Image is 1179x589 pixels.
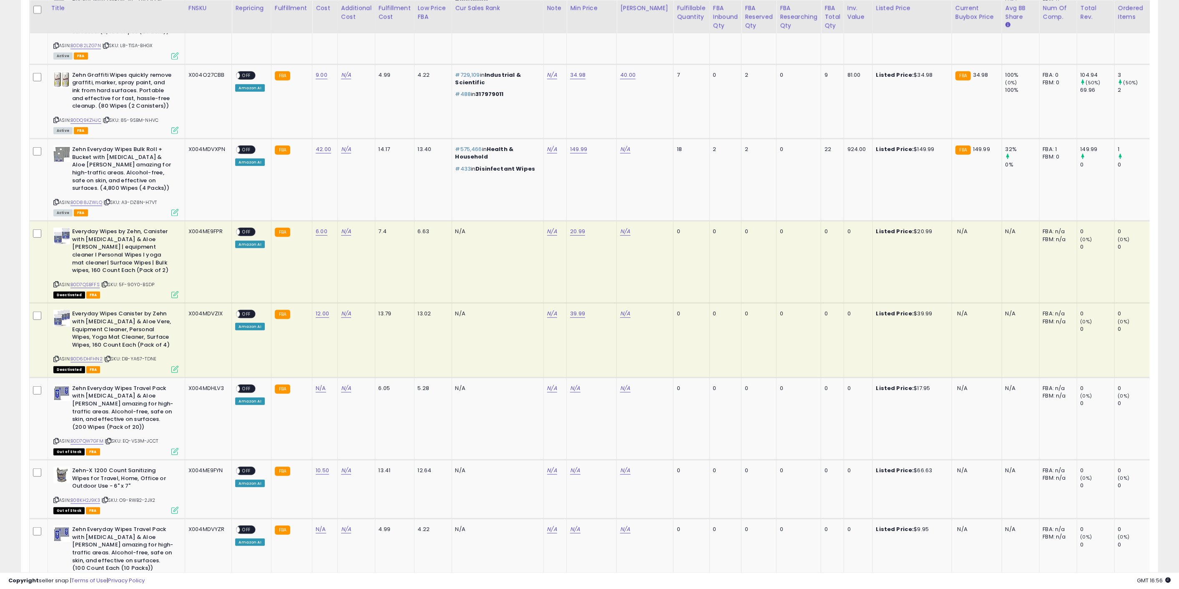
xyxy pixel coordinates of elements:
span: OFF [240,468,254,475]
div: 0 [713,526,735,533]
div: 3 [1118,71,1152,79]
div: Amazon AI [235,323,264,330]
div: FBA: n/a [1043,310,1071,317]
div: $17.95 [876,385,945,392]
div: 12.64 [418,467,445,474]
a: B0DQ9KZHJC [70,117,101,124]
div: X004MDVYZR [189,526,226,533]
div: 0 [1118,482,1152,489]
span: | SKU: 85-9SBM-NHVC [103,117,158,123]
div: 6.63 [418,228,445,235]
small: (0%) [1006,79,1017,86]
div: ASIN: [53,146,178,215]
a: N/A [570,466,580,475]
span: All listings that are currently out of stock and unavailable for purchase on Amazon [53,448,85,456]
div: X004MDHLV3 [189,385,226,392]
div: 13.41 [379,467,408,474]
small: FBA [275,526,290,535]
div: $66.63 [876,467,945,474]
b: Listed Price: [876,227,914,235]
p: in [455,71,537,86]
div: FBM: 0 [1043,79,1071,86]
div: N/A [1006,228,1033,235]
span: N/A [958,310,968,317]
div: Amazon AI [235,241,264,248]
small: (0%) [1081,534,1092,540]
small: (50%) [1086,79,1101,86]
a: N/A [341,310,351,318]
div: Ordered Items [1118,4,1149,21]
span: | SKU: L8-T1SA-BHGX [102,42,152,49]
small: (0%) [1081,475,1092,481]
div: FNSKU [189,4,229,13]
div: 0 [1118,161,1152,169]
div: 4.22 [418,71,445,79]
div: N/A [455,526,537,533]
div: 0 [1118,243,1152,251]
span: | SKU: A3-DZ8N-H7VT [103,199,157,206]
div: FBM: n/a [1043,236,1071,243]
div: 0% [1006,161,1039,169]
a: N/A [316,525,326,534]
div: 0 [780,310,814,317]
span: FBA [74,53,88,60]
div: 13.40 [418,146,445,153]
small: FBA [275,146,290,155]
small: FBA [275,71,290,81]
div: FBM: n/a [1043,533,1071,541]
a: B0D88JZWLQ [70,199,102,206]
span: All listings currently available for purchase on Amazon [53,127,73,134]
div: 14.17 [379,146,408,153]
div: 0 [1081,467,1114,474]
div: N/A [1006,467,1033,474]
div: 2 [1118,86,1152,94]
a: 20.99 [570,227,585,236]
div: 0 [1081,325,1114,333]
small: (50%) [1124,79,1138,86]
div: 0 [1118,385,1152,392]
div: 0 [780,228,814,235]
div: ASIN: [53,385,178,454]
a: 6.00 [316,227,327,236]
div: 4.22 [418,526,445,533]
div: 5.28 [418,385,445,392]
a: B08KH2J9K3 [70,497,100,504]
div: 0 [780,526,814,533]
span: FBA [74,127,88,134]
small: (0%) [1118,534,1130,540]
small: FBA [955,146,971,155]
div: 0 [847,228,866,235]
a: N/A [547,71,557,79]
span: Health & Household [455,145,514,161]
div: Amazon AI [235,480,264,487]
a: N/A [316,384,326,393]
div: FBA: n/a [1043,385,1071,392]
a: B0D6DHFHN2 [70,355,103,362]
span: 149.99 [973,145,990,153]
a: B0D7QW7GFM [70,438,103,445]
a: N/A [570,525,580,534]
a: 39.99 [570,310,585,318]
div: 0 [745,526,770,533]
div: FBA Total Qty [825,4,840,30]
div: 0 [1118,228,1152,235]
div: 0 [713,228,735,235]
a: N/A [620,227,630,236]
a: 42.00 [316,145,331,154]
img: 413vLuv689L._SL40_.jpg [53,228,70,244]
div: Repricing [235,4,267,13]
div: FBA: 1 [1043,146,1071,153]
a: N/A [547,310,557,318]
div: FBA: n/a [1043,526,1071,533]
div: Note [547,4,563,13]
div: 0 [1118,526,1152,533]
div: FBA: n/a [1043,467,1071,474]
div: FBM: 0 [1043,153,1071,161]
div: 0 [825,526,837,533]
span: N/A [958,227,968,235]
div: ASIN: [53,310,178,372]
div: $34.98 [876,71,945,79]
div: 0 [1118,325,1152,333]
p: in [455,165,537,173]
a: Terms of Use [71,576,107,584]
